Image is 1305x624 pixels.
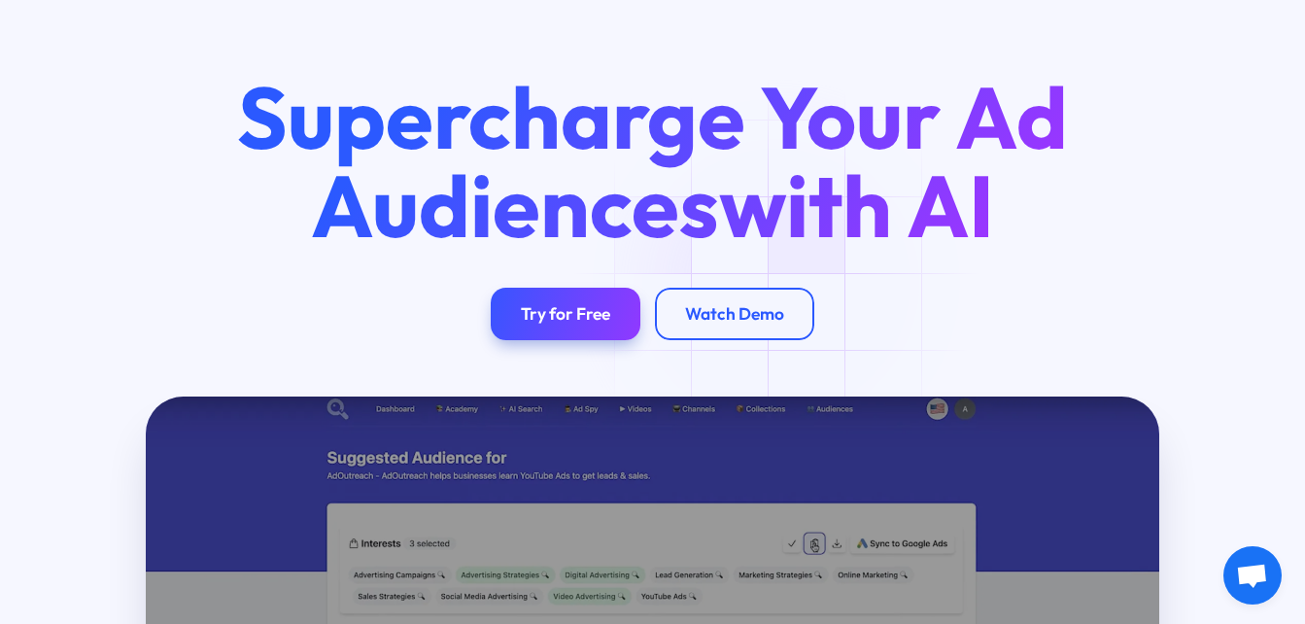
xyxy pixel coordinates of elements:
a: Try for Free [491,288,640,340]
div: Watch Demo [685,304,784,326]
h1: Supercharge Your Ad Audiences [202,73,1104,251]
div: Try for Free [521,304,610,326]
span: with AI [719,151,994,260]
div: Open chat [1223,546,1282,605]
